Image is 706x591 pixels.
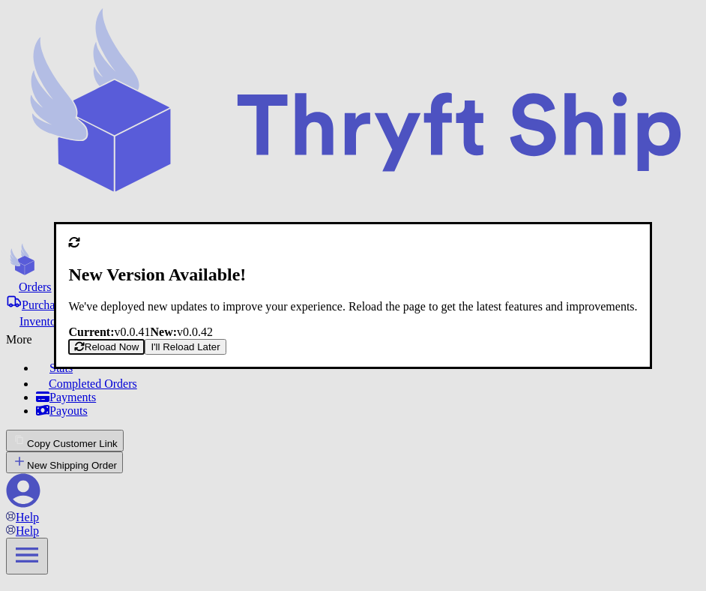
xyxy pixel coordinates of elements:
[145,339,226,355] button: I'll Reload Later
[68,325,150,338] span: v 0.0.41
[150,325,177,338] strong: New:
[68,300,637,313] p: We've deployed new updates to improve your experience. Reload the page to get the latest features...
[150,325,213,338] span: v 0.0.42
[68,339,145,355] button: Reload Now
[68,325,114,338] strong: Current:
[68,265,637,285] h2: New Version Available!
